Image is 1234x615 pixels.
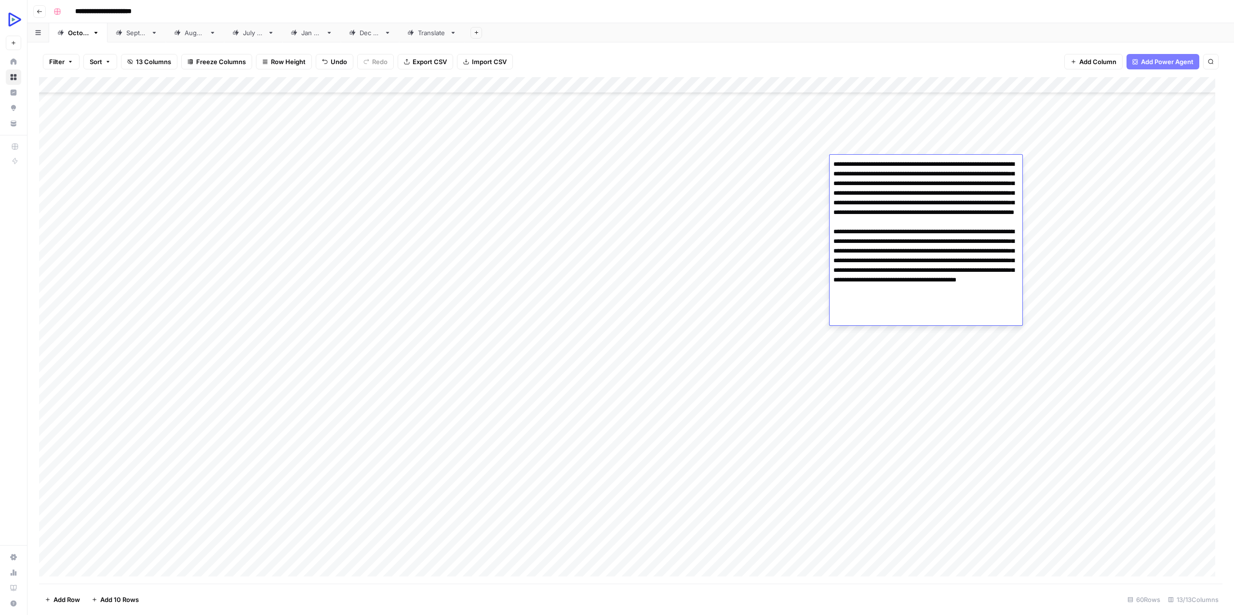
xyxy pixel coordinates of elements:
[1079,57,1116,67] span: Add Column
[6,580,21,596] a: Learning Hub
[86,592,145,607] button: Add 10 Rows
[1124,592,1164,607] div: 60 Rows
[271,57,306,67] span: Row Height
[243,28,264,38] div: [DATE]
[224,23,282,42] a: [DATE]
[126,28,147,38] div: [DATE]
[6,549,21,565] a: Settings
[341,23,399,42] a: [DATE]
[1164,592,1222,607] div: 13/13 Columns
[6,116,21,131] a: Your Data
[472,57,507,67] span: Import CSV
[301,28,322,38] div: [DATE]
[185,28,205,38] div: [DATE]
[1141,57,1194,67] span: Add Power Agent
[418,28,446,38] div: Translate
[6,85,21,100] a: Insights
[399,23,465,42] a: Translate
[1127,54,1199,69] button: Add Power Agent
[49,23,107,42] a: [DATE]
[49,57,65,67] span: Filter
[54,595,80,604] span: Add Row
[282,23,341,42] a: [DATE]
[83,54,117,69] button: Sort
[316,54,353,69] button: Undo
[68,28,89,38] div: [DATE]
[6,11,23,28] img: OpenReplay Logo
[331,57,347,67] span: Undo
[90,57,102,67] span: Sort
[372,57,388,67] span: Redo
[413,57,447,67] span: Export CSV
[6,69,21,85] a: Browse
[136,57,171,67] span: 13 Columns
[39,592,86,607] button: Add Row
[6,8,21,32] button: Workspace: OpenReplay
[6,54,21,69] a: Home
[6,100,21,116] a: Opportunities
[196,57,246,67] span: Freeze Columns
[107,23,166,42] a: [DATE]
[1064,54,1123,69] button: Add Column
[6,596,21,611] button: Help + Support
[121,54,177,69] button: 13 Columns
[360,28,380,38] div: [DATE]
[398,54,453,69] button: Export CSV
[256,54,312,69] button: Row Height
[181,54,252,69] button: Freeze Columns
[166,23,224,42] a: [DATE]
[43,54,80,69] button: Filter
[100,595,139,604] span: Add 10 Rows
[6,565,21,580] a: Usage
[457,54,513,69] button: Import CSV
[357,54,394,69] button: Redo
